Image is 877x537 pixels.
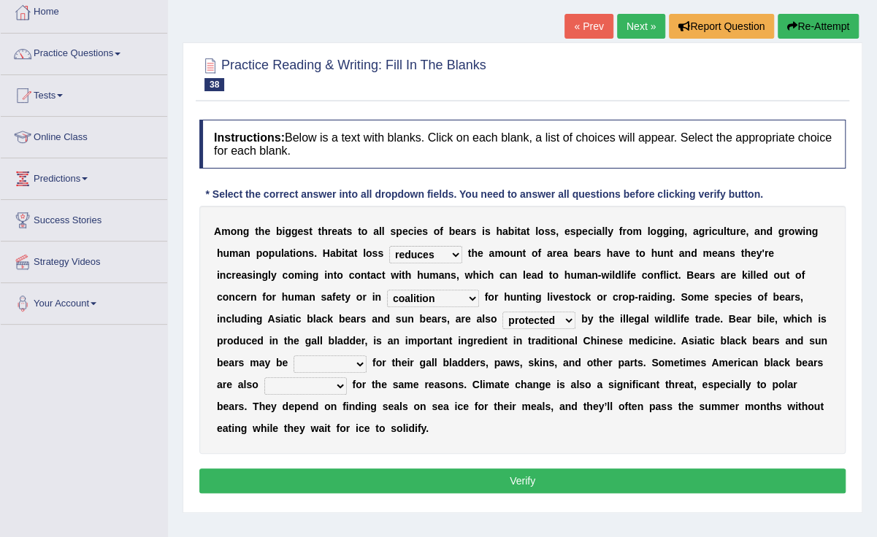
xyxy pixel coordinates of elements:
b: i [324,269,327,281]
b: u [570,269,577,281]
b: t [635,247,639,259]
b: o [337,269,343,281]
b: m [221,225,230,237]
b: s [308,247,314,259]
b: e [264,225,270,237]
b: c [349,269,355,281]
b: r [784,225,788,237]
b: r [727,269,730,281]
b: o [262,247,269,259]
b: ' [762,247,764,259]
b: i [282,225,285,237]
b: p [575,225,582,237]
b: t [727,225,730,237]
b: s [372,247,378,259]
b: n [220,269,226,281]
b: n [516,247,523,259]
b: s [470,225,476,237]
b: s [595,247,601,259]
b: i [293,247,296,259]
b: r [328,225,332,237]
b: t [345,247,348,259]
b: u [275,247,281,259]
a: Tests [1,75,167,112]
b: m [294,269,303,281]
b: k [742,269,748,281]
b: s [378,247,383,259]
b: r [705,269,709,281]
b: a [505,269,511,281]
b: s [709,269,715,281]
b: l [750,269,753,281]
b: a [693,225,699,237]
b: e [455,225,461,237]
b: f [659,269,663,281]
b: . [678,269,681,281]
b: o [223,291,229,303]
b: o [266,291,272,303]
b: o [296,247,302,259]
b: f [627,269,630,281]
b: n [306,269,313,281]
b: a [586,247,591,259]
b: n [327,269,334,281]
span: 38 [204,78,224,91]
b: e [526,269,532,281]
b: h [607,247,613,259]
b: e [556,247,562,259]
b: t [290,247,294,259]
b: n [510,269,517,281]
b: t [358,225,361,237]
b: c [376,269,382,281]
b: c [482,269,488,281]
b: a [502,225,508,237]
b: u [510,247,516,259]
b: a [348,247,354,259]
b: u [657,247,664,259]
b: h [282,291,288,303]
b: a [596,225,602,237]
b: s [390,225,396,237]
b: d [691,247,697,259]
b: p [396,225,402,237]
b: , [746,225,748,237]
b: l [535,225,538,237]
b: d [762,269,768,281]
b: s [550,225,556,237]
b: h [217,247,223,259]
b: t [740,247,744,259]
b: m [494,247,503,259]
b: e [582,225,588,237]
b: - [598,269,602,281]
b: a [532,269,537,281]
b: , [684,225,687,237]
b: n [805,225,812,237]
b: e [768,247,774,259]
b: h [496,225,502,237]
b: l [724,225,727,237]
b: o [288,269,294,281]
b: y [271,269,277,281]
b: u [729,225,736,237]
b: e [236,269,242,281]
b: i [669,225,672,237]
b: b [276,225,283,237]
b: i [399,269,402,281]
b: n [256,269,262,281]
b: a [679,247,685,259]
b: a [284,247,290,259]
b: i [803,225,805,237]
b: a [370,269,376,281]
b: l [382,225,385,237]
h4: Below is a text with blanks. Click on each blank, a list of choices will appear. Select the appro... [199,120,846,169]
b: e [624,247,630,259]
b: B [686,269,694,281]
b: f [619,225,623,237]
b: m [577,269,586,281]
b: r [765,247,768,259]
b: e [756,269,762,281]
b: r [591,247,595,259]
b: b [508,225,515,237]
b: n [672,225,678,237]
b: i [747,269,750,281]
